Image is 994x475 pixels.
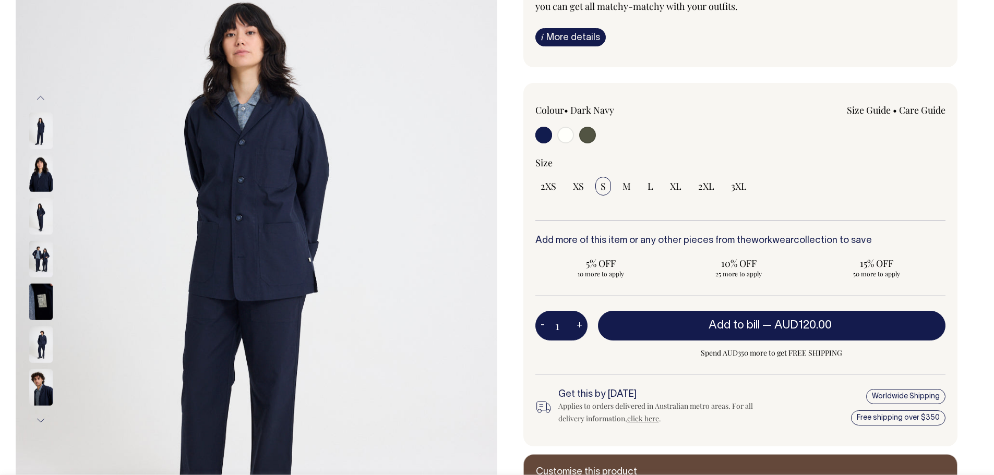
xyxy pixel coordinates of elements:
input: S [595,177,611,196]
span: 25 more to apply [678,270,799,278]
a: workwear [751,236,794,245]
a: Care Guide [899,104,945,116]
input: L [642,177,658,196]
span: 2XL [698,180,714,192]
button: + [571,315,588,336]
span: 2XS [541,180,556,192]
button: - [535,315,550,336]
span: XL [670,180,681,192]
span: Spend AUD350 more to get FREE SHIPPING [598,347,946,359]
button: Next [33,409,49,432]
span: S [601,180,606,192]
a: click here [627,413,659,423]
img: dark-navy [29,241,53,277]
span: • [893,104,897,116]
button: Add to bill —AUD120.00 [598,311,946,340]
button: Previous [33,86,49,109]
span: AUD120.00 [774,320,832,331]
span: 50 more to apply [816,270,937,278]
span: M [622,180,631,192]
input: XS [568,177,589,196]
img: dark-navy [29,113,53,149]
img: dark-navy [29,326,53,363]
span: • [564,104,568,116]
input: XL [665,177,687,196]
div: Applies to orders delivered in Australian metro areas. For all delivery information, . [558,400,760,425]
span: 15% OFF [816,257,937,270]
span: 10 more to apply [541,270,662,278]
span: 3XL [731,180,747,192]
span: 5% OFF [541,257,662,270]
span: i [541,31,544,42]
h6: Add more of this item or any other pieces from the collection to save [535,236,946,246]
span: — [762,320,834,331]
input: 10% OFF 25 more to apply [673,254,805,281]
label: Dark Navy [570,104,614,116]
img: dark-navy [29,284,53,320]
img: dark-navy [29,198,53,235]
span: 10% OFF [678,257,799,270]
input: 5% OFF 10 more to apply [535,254,667,281]
input: M [617,177,636,196]
input: 2XS [535,177,561,196]
span: L [648,180,653,192]
input: 3XL [726,177,752,196]
a: iMore details [535,28,606,46]
img: dark-navy [29,369,53,406]
span: Add to bill [709,320,760,331]
img: dark-navy [29,155,53,192]
h6: Get this by [DATE] [558,389,760,400]
div: Size [535,156,946,169]
div: Colour [535,104,700,116]
span: XS [573,180,584,192]
input: 2XL [693,177,720,196]
a: Size Guide [847,104,891,116]
input: 15% OFF 50 more to apply [811,254,942,281]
